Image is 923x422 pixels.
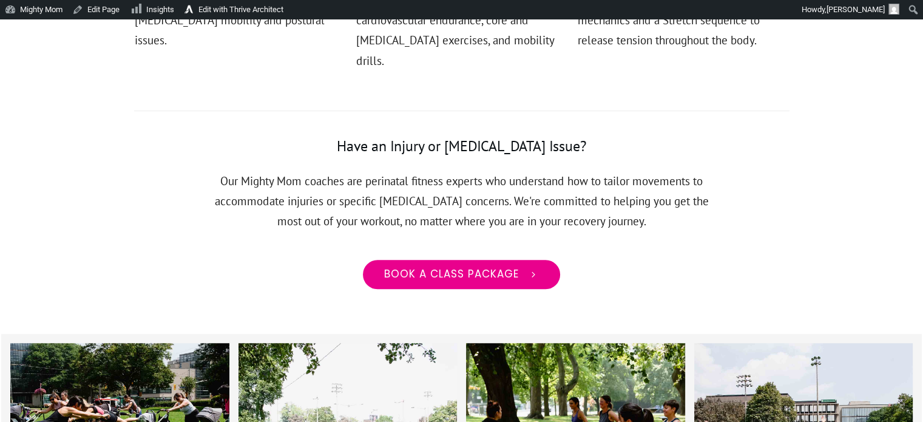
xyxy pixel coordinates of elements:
h4: Have an Injury or [MEDICAL_DATA] Issue? [204,136,720,171]
span: Book a class package [384,268,519,281]
span: [PERSON_NAME] [827,5,885,14]
p: Our Mighty Mom coaches are perinatal fitness experts who understand how to tailor movements to ac... [204,171,720,247]
span: Insights [146,5,174,14]
a: Book a class package [362,259,561,290]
